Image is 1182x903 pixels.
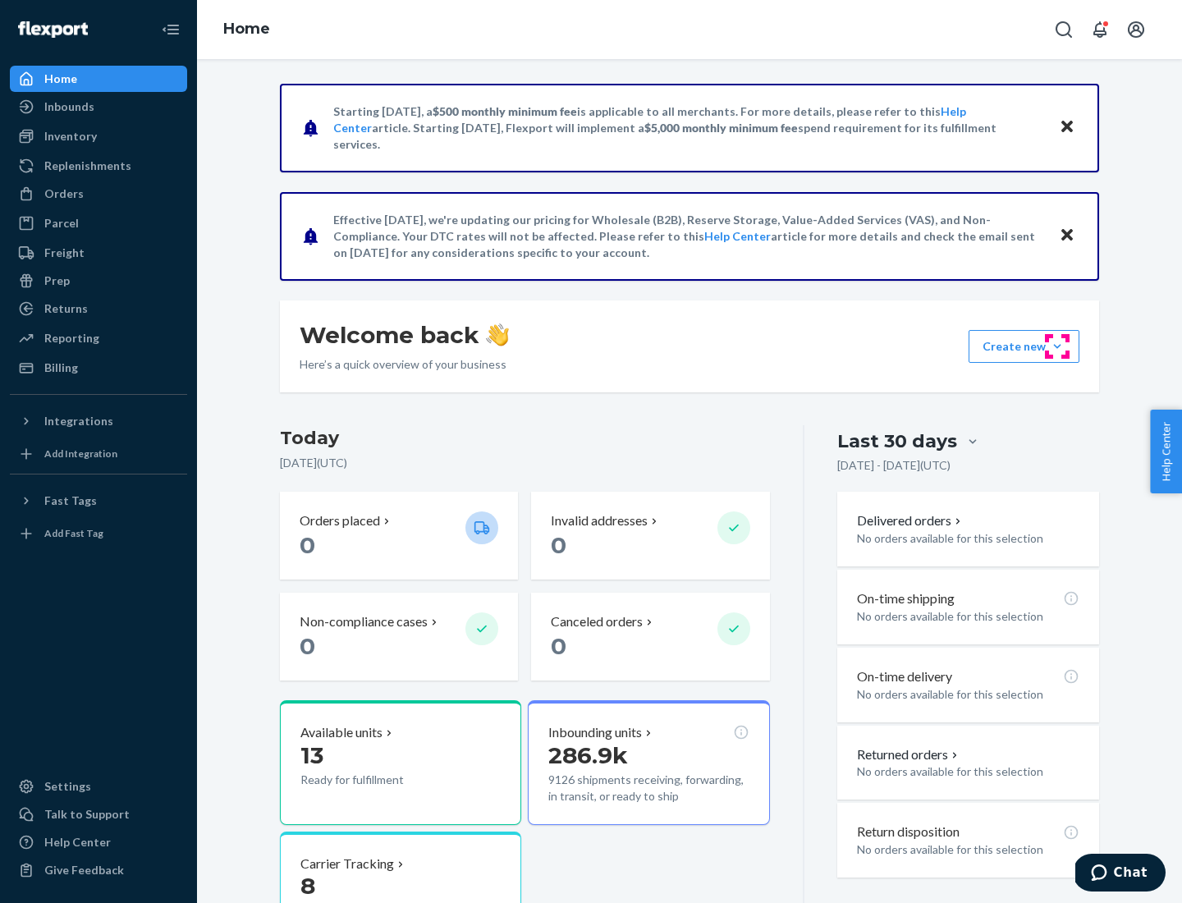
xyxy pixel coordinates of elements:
p: Ready for fulfillment [300,772,452,788]
button: Talk to Support [10,801,187,827]
iframe: Opens a widget where you can chat to one of our agents [1075,854,1166,895]
button: Orders placed 0 [280,492,518,580]
div: Parcel [44,215,79,231]
button: Help Center [1150,410,1182,493]
p: Available units [300,723,383,742]
div: Settings [44,778,91,795]
button: Integrations [10,408,187,434]
p: No orders available for this selection [857,686,1079,703]
p: Canceled orders [551,612,643,631]
a: Inventory [10,123,187,149]
p: Inbounding units [548,723,642,742]
a: Prep [10,268,187,294]
p: No orders available for this selection [857,841,1079,858]
button: Open notifications [1083,13,1116,46]
span: $5,000 monthly minimum fee [644,121,798,135]
a: Home [10,66,187,92]
ol: breadcrumbs [210,6,283,53]
img: hand-wave emoji [486,323,509,346]
a: Reporting [10,325,187,351]
button: Fast Tags [10,488,187,514]
div: Add Integration [44,447,117,461]
button: Close Navigation [154,13,187,46]
img: Flexport logo [18,21,88,38]
a: Settings [10,773,187,800]
button: Invalid addresses 0 [531,492,769,580]
span: 8 [300,872,315,900]
p: Carrier Tracking [300,855,394,873]
div: Inbounds [44,99,94,115]
p: Non-compliance cases [300,612,428,631]
span: 0 [300,632,315,660]
span: 286.9k [548,741,628,769]
div: Help Center [44,834,111,850]
div: Integrations [44,413,113,429]
a: Add Fast Tag [10,520,187,547]
a: Add Integration [10,441,187,467]
button: Give Feedback [10,857,187,883]
button: Inbounding units286.9k9126 shipments receiving, forwarding, in transit, or ready to ship [528,700,769,825]
button: Open Search Box [1047,13,1080,46]
div: Replenishments [44,158,131,174]
button: Open account menu [1120,13,1152,46]
p: Orders placed [300,511,380,530]
div: Talk to Support [44,806,130,823]
a: Inbounds [10,94,187,120]
button: Close [1056,116,1078,140]
button: Non-compliance cases 0 [280,593,518,681]
p: [DATE] ( UTC ) [280,455,770,471]
span: 0 [551,531,566,559]
div: Fast Tags [44,493,97,509]
button: Create new [969,330,1079,363]
button: Canceled orders 0 [531,593,769,681]
div: Prep [44,273,70,289]
div: Give Feedback [44,862,124,878]
p: On-time shipping [857,589,955,608]
div: Freight [44,245,85,261]
p: No orders available for this selection [857,608,1079,625]
p: Return disposition [857,823,960,841]
div: Reporting [44,330,99,346]
div: Returns [44,300,88,317]
button: Available units13Ready for fulfillment [280,700,521,825]
h1: Welcome back [300,320,509,350]
a: Freight [10,240,187,266]
p: 9126 shipments receiving, forwarding, in transit, or ready to ship [548,772,749,804]
p: [DATE] - [DATE] ( UTC ) [837,457,951,474]
div: Orders [44,186,84,202]
p: Invalid addresses [551,511,648,530]
a: Help Center [704,229,771,243]
h3: Today [280,425,770,451]
span: 13 [300,741,323,769]
a: Home [223,20,270,38]
span: 0 [551,632,566,660]
div: Last 30 days [837,429,957,454]
button: Close [1056,224,1078,248]
p: On-time delivery [857,667,952,686]
div: Billing [44,360,78,376]
div: Inventory [44,128,97,144]
a: Billing [10,355,187,381]
div: Add Fast Tag [44,526,103,540]
p: No orders available for this selection [857,530,1079,547]
p: Effective [DATE], we're updating our pricing for Wholesale (B2B), Reserve Storage, Value-Added Se... [333,212,1043,261]
button: Returned orders [857,745,961,764]
span: 0 [300,531,315,559]
p: Starting [DATE], a is applicable to all merchants. For more details, please refer to this article... [333,103,1043,153]
a: Replenishments [10,153,187,179]
p: Here’s a quick overview of your business [300,356,509,373]
a: Parcel [10,210,187,236]
a: Returns [10,296,187,322]
a: Orders [10,181,187,207]
div: Home [44,71,77,87]
a: Help Center [10,829,187,855]
button: Delivered orders [857,511,964,530]
p: No orders available for this selection [857,763,1079,780]
span: $500 monthly minimum fee [433,104,577,118]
